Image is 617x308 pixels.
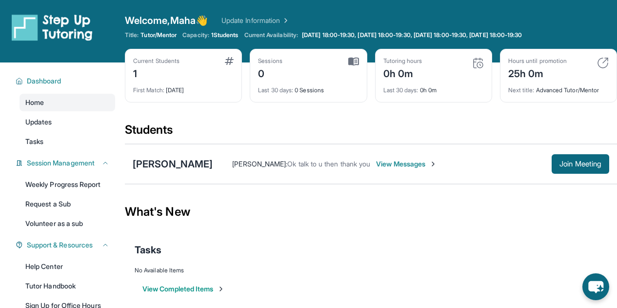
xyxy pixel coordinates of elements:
[582,273,609,300] button: chat-button
[597,57,609,69] img: card
[258,81,358,94] div: 0 Sessions
[20,215,115,232] a: Volunteer as a sub
[27,240,93,250] span: Support & Resources
[508,65,567,81] div: 25h 0m
[133,57,179,65] div: Current Students
[12,14,93,41] img: logo
[125,31,139,39] span: Title:
[133,86,164,94] span: First Match :
[221,16,290,25] a: Update Information
[302,31,522,39] span: [DATE] 18:00-19:30, [DATE] 18:00-19:30, [DATE] 18:00-19:30, [DATE] 18:00-19:30
[20,195,115,213] a: Request a Sub
[133,157,213,171] div: [PERSON_NAME]
[20,94,115,111] a: Home
[225,57,234,65] img: card
[383,81,484,94] div: 0h 0m
[508,86,535,94] span: Next title :
[135,243,161,257] span: Tasks
[23,76,109,86] button: Dashboard
[376,159,437,169] span: View Messages
[20,176,115,193] a: Weekly Progress Report
[244,31,298,39] span: Current Availability:
[429,160,437,168] img: Chevron-Right
[559,161,601,167] span: Join Meeting
[133,65,179,81] div: 1
[508,57,567,65] div: Hours until promotion
[258,86,293,94] span: Last 30 days :
[23,158,109,168] button: Session Management
[287,160,370,168] span: Ok talk to u then thank you
[508,81,609,94] div: Advanced Tutor/Mentor
[125,122,617,144] div: Students
[383,65,422,81] div: 0h 0m
[472,57,484,69] img: card
[125,190,617,233] div: What's New
[125,14,208,27] span: Welcome, Maha 👋
[25,137,43,146] span: Tasks
[27,76,61,86] span: Dashboard
[280,16,290,25] img: Chevron Right
[133,81,234,94] div: [DATE]
[383,86,418,94] span: Last 30 days :
[383,57,422,65] div: Tutoring hours
[20,258,115,275] a: Help Center
[20,277,115,295] a: Tutor Handbook
[25,117,52,127] span: Updates
[258,65,282,81] div: 0
[27,158,95,168] span: Session Management
[232,160,287,168] span: [PERSON_NAME] :
[552,154,609,174] button: Join Meeting
[258,57,282,65] div: Sessions
[300,31,524,39] a: [DATE] 18:00-19:30, [DATE] 18:00-19:30, [DATE] 18:00-19:30, [DATE] 18:00-19:30
[211,31,239,39] span: 1 Students
[140,31,177,39] span: Tutor/Mentor
[348,57,359,66] img: card
[142,284,225,294] button: View Completed Items
[25,98,44,107] span: Home
[182,31,209,39] span: Capacity:
[135,267,607,274] div: No Available Items
[20,133,115,150] a: Tasks
[23,240,109,250] button: Support & Resources
[20,113,115,131] a: Updates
